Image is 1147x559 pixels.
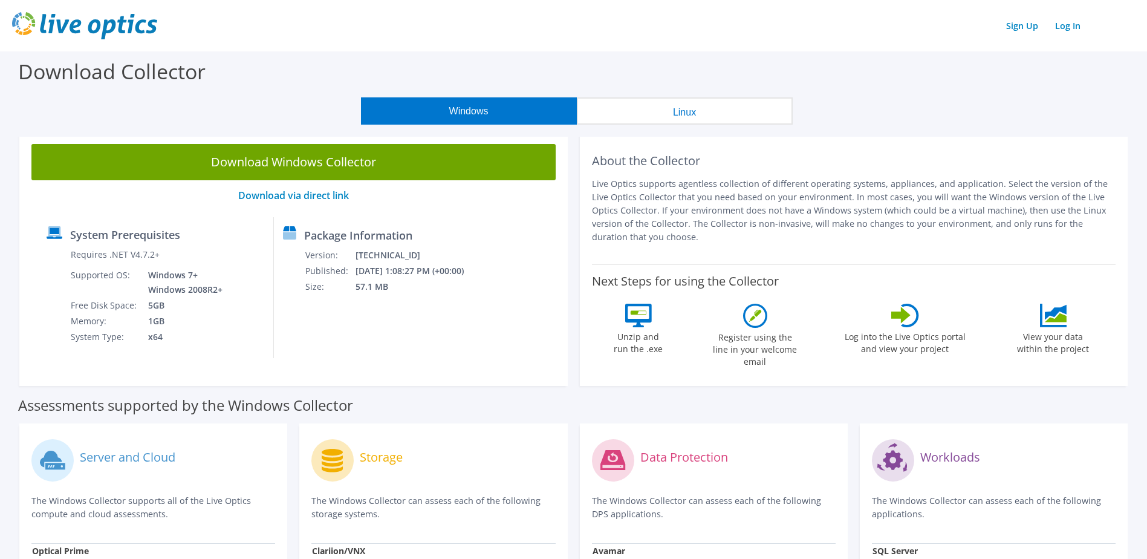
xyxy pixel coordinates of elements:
strong: Optical Prime [32,545,89,557]
button: Windows [361,97,577,125]
strong: Clariion/VNX [312,545,365,557]
label: Data Protection [640,451,728,463]
td: Published: [305,263,355,279]
img: live_optics_svg.svg [12,12,157,39]
p: Live Optics supports agentless collection of different operating systems, appliances, and applica... [592,177,1116,244]
label: Storage [360,451,403,463]
label: Server and Cloud [80,451,175,463]
td: System Type: [70,329,139,345]
p: The Windows Collector can assess each of the following storage systems. [311,494,555,521]
label: Package Information [304,229,412,241]
label: Next Steps for using the Collector [592,274,779,289]
td: 1GB [139,313,225,329]
td: Version: [305,247,355,263]
a: Download Windows Collector [31,144,556,180]
p: The Windows Collector can assess each of the following DPS applications. [592,494,836,521]
td: [DATE] 1:08:27 PM (+00:00) [355,263,480,279]
td: Memory: [70,313,139,329]
td: 5GB [139,298,225,313]
p: The Windows Collector can assess each of the following applications. [872,494,1116,521]
a: Download via direct link [238,189,349,202]
label: Requires .NET V4.7.2+ [71,249,160,261]
h2: About the Collector [592,154,1116,168]
td: Supported OS: [70,267,139,298]
a: Log In [1049,17,1087,34]
td: Free Disk Space: [70,298,139,313]
td: [TECHNICAL_ID] [355,247,480,263]
label: Log into the Live Optics portal and view your project [844,327,966,355]
a: Sign Up [1000,17,1044,34]
label: Unzip and run the .exe [611,327,666,355]
label: Download Collector [18,57,206,85]
label: Workloads [920,451,980,463]
td: Size: [305,279,355,295]
td: x64 [139,329,225,345]
label: Register using the line in your welcome email [710,328,801,368]
label: Assessments supported by the Windows Collector [18,399,353,411]
label: View your data within the project [1010,327,1097,355]
button: Linux [577,97,793,125]
label: System Prerequisites [70,229,180,241]
strong: Avamar [593,545,625,557]
td: Windows 7+ Windows 2008R2+ [139,267,225,298]
td: 57.1 MB [355,279,480,295]
p: The Windows Collector supports all of the Live Optics compute and cloud assessments. [31,494,275,521]
strong: SQL Server [872,545,918,557]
